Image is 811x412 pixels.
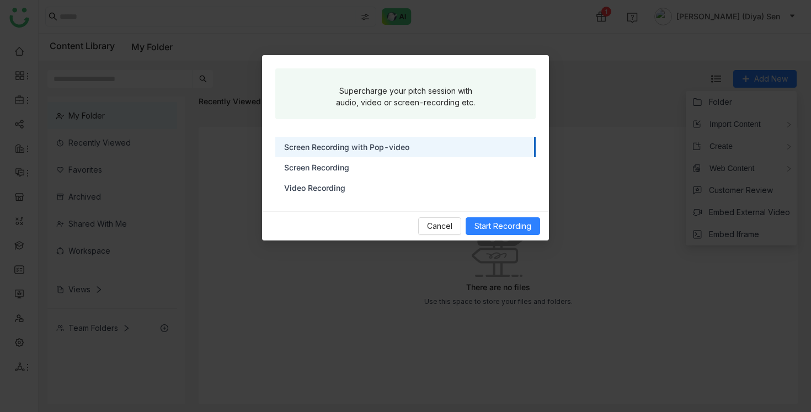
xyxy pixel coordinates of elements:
[336,85,475,108] div: Supercharge your pitch session with audio, video or screen-recording etc.
[466,217,540,235] button: Start Recording
[474,220,531,232] span: Start Recording
[284,182,345,194] div: Video Recording
[284,162,349,173] div: Screen Recording
[284,141,409,153] div: Screen Recording with Pop-video
[418,217,461,235] button: Cancel
[427,220,452,232] span: Cancel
